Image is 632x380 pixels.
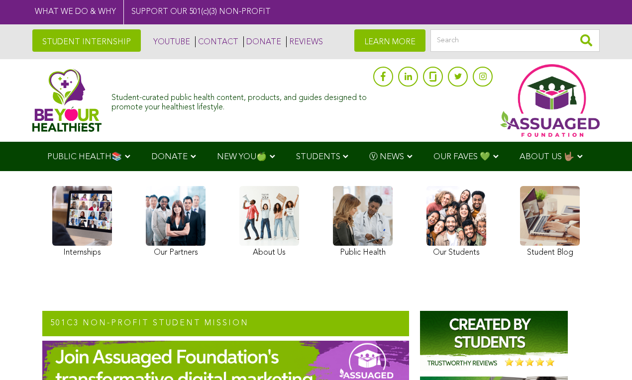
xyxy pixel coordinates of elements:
[47,153,122,161] span: PUBLIC HEALTH📚
[296,153,340,161] span: STUDENTS
[354,29,425,52] a: LEARN MORE
[420,311,568,371] img: Assuaged-Foundation-Student-Internship-Opportunity-Reviews-Mission-GIPHY-2
[32,69,102,132] img: Assuaged
[111,89,368,112] div: Student-curated public health content, products, and guides designed to promote your healthiest l...
[286,36,323,47] a: REVIEWS
[32,29,141,52] a: STUDENT INTERNSHIP
[151,36,190,47] a: YOUTUBE
[500,64,600,137] img: Assuaged App
[151,153,188,161] span: DONATE
[582,332,632,380] iframe: Chat Widget
[433,153,490,161] span: OUR FAVES 💚
[369,153,404,161] span: Ⓥ NEWS
[32,142,600,171] div: Navigation Menu
[243,36,281,47] a: DONATE
[217,153,267,161] span: NEW YOU🍏
[430,29,600,52] input: Search
[520,153,574,161] span: ABOUT US 🤟🏽
[195,36,238,47] a: CONTACT
[42,311,409,337] h2: 501c3 NON-PROFIT STUDENT MISSION
[429,72,436,82] img: glassdoor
